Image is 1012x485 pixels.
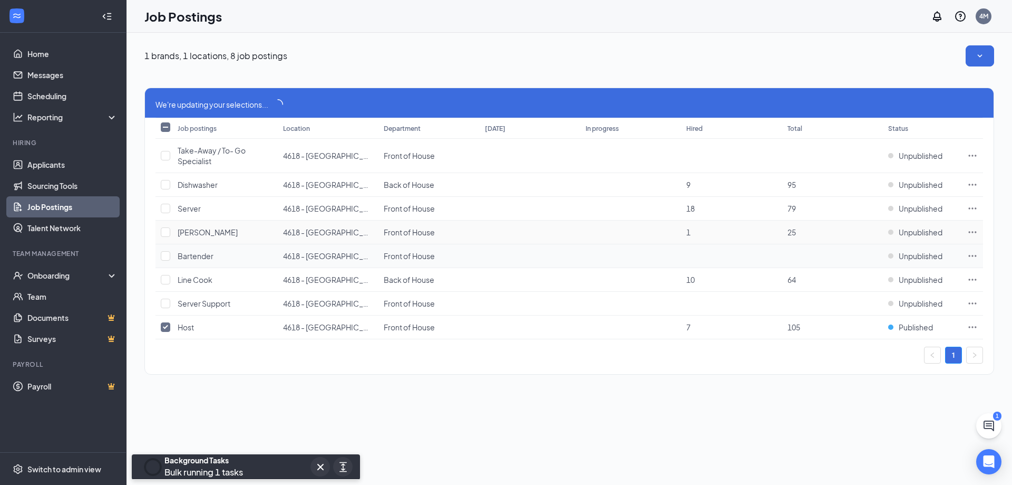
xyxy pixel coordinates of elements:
[278,316,378,339] td: 4618 - Olympia
[899,227,942,237] span: Unpublished
[283,124,310,133] div: Location
[278,139,378,173] td: 4618 - Olympia
[178,322,194,332] span: Host
[27,64,118,85] a: Messages
[899,203,942,214] span: Unpublished
[686,227,690,237] span: 1
[787,322,800,332] span: 105
[931,10,943,23] svg: Notifications
[27,307,118,328] a: DocumentsCrown
[967,227,978,237] svg: Ellipses
[178,299,230,308] span: Server Support
[283,227,383,237] span: 4618 - [GEOGRAPHIC_DATA]
[378,268,479,292] td: Back of House
[686,322,690,332] span: 7
[273,99,283,110] span: loading
[102,11,112,22] svg: Collapse
[686,180,690,189] span: 9
[164,467,243,478] span: Bulk running 1 tasks
[976,413,1001,439] button: ChatActive
[929,352,936,358] span: left
[384,124,421,133] div: Department
[899,322,933,332] span: Published
[13,270,23,281] svg: UserCheck
[686,275,695,284] span: 10
[178,227,238,237] span: [PERSON_NAME]
[967,203,978,214] svg: Ellipses
[967,322,978,332] svg: Ellipses
[976,449,1001,474] div: Open Intercom Messenger
[924,347,941,364] li: Previous Page
[480,118,580,139] th: [DATE]
[278,268,378,292] td: 4618 - Olympia
[787,180,796,189] span: 95
[27,464,101,474] div: Switch to admin view
[899,274,942,285] span: Unpublished
[899,298,942,309] span: Unpublished
[27,175,118,196] a: Sourcing Tools
[384,251,435,261] span: Front of House
[178,204,201,213] span: Server
[966,45,994,66] button: SmallChevronDown
[283,180,383,189] span: 4618 - [GEOGRAPHIC_DATA]
[144,7,222,25] h1: Job Postings
[283,204,383,213] span: 4618 - [GEOGRAPHIC_DATA]
[982,420,995,432] svg: ChatActive
[378,139,479,173] td: Front of House
[337,461,349,473] svg: ArrowsExpand
[278,221,378,244] td: 4618 - Olympia
[993,412,1001,421] div: 1
[283,251,383,261] span: 4618 - [GEOGRAPHIC_DATA]
[283,322,383,332] span: 4618 - [GEOGRAPHIC_DATA]
[384,275,434,284] span: Back of House
[27,154,118,175] a: Applicants
[283,151,383,160] span: 4618 - [GEOGRAPHIC_DATA]
[13,249,115,258] div: Team Management
[899,251,942,261] span: Unpublished
[899,150,942,161] span: Unpublished
[27,112,118,122] div: Reporting
[278,244,378,268] td: 4618 - Olympia
[378,244,479,268] td: Front of House
[954,10,967,23] svg: QuestionInfo
[164,455,243,465] div: Background Tasks
[967,274,978,285] svg: Ellipses
[580,118,681,139] th: In progress
[967,150,978,161] svg: Ellipses
[378,197,479,221] td: Front of House
[13,112,23,122] svg: Analysis
[378,173,479,197] td: Back of House
[966,347,983,364] button: right
[967,298,978,309] svg: Ellipses
[924,347,941,364] button: left
[384,322,435,332] span: Front of House
[27,328,118,349] a: SurveysCrown
[967,251,978,261] svg: Ellipses
[27,376,118,397] a: PayrollCrown
[384,227,435,237] span: Front of House
[278,292,378,316] td: 4618 - Olympia
[27,196,118,217] a: Job Postings
[12,11,22,21] svg: WorkstreamLogo
[686,204,695,213] span: 18
[384,180,434,189] span: Back of House
[378,221,479,244] td: Front of House
[979,12,988,21] div: 4M
[178,251,213,261] span: Bartender
[178,275,212,284] span: Line Cook
[314,461,327,473] svg: Cross
[681,118,782,139] th: Hired
[27,286,118,307] a: Team
[378,292,479,316] td: Front of House
[787,275,796,284] span: 64
[178,180,218,189] span: Dishwasher
[967,179,978,190] svg: Ellipses
[27,270,109,281] div: Onboarding
[782,118,883,139] th: Total
[945,347,962,364] li: 1
[278,197,378,221] td: 4618 - Olympia
[787,204,796,213] span: 79
[283,275,383,284] span: 4618 - [GEOGRAPHIC_DATA]
[966,347,983,364] li: Next Page
[27,217,118,239] a: Talent Network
